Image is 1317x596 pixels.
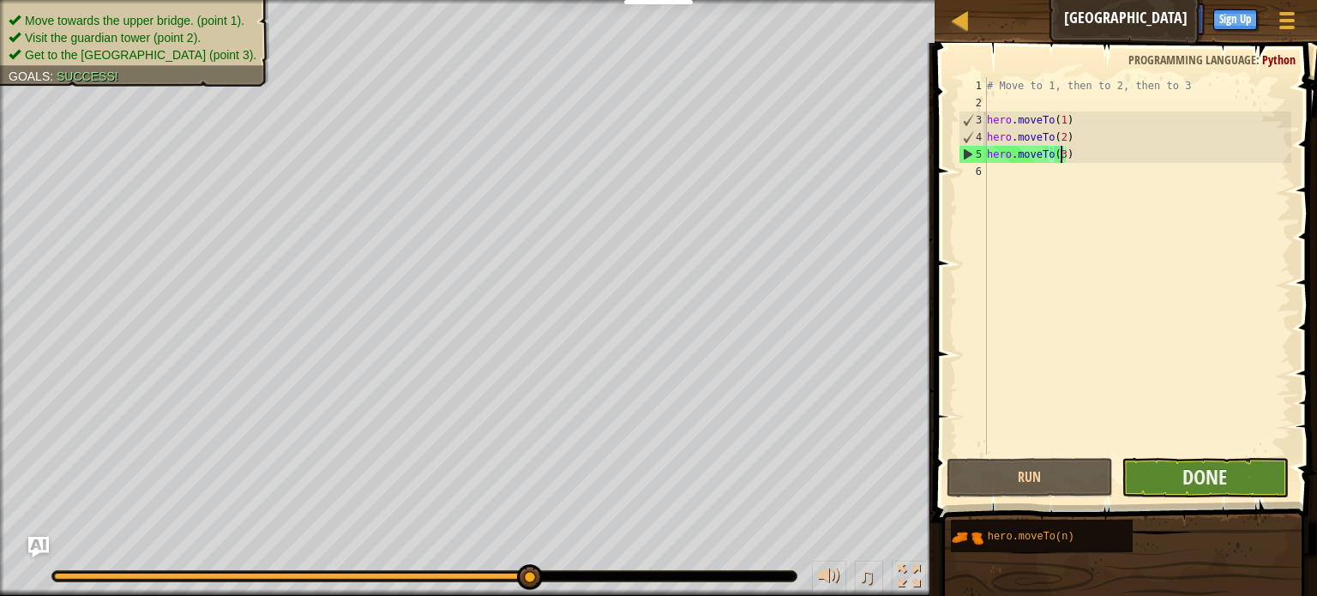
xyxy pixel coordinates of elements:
[25,31,201,45] span: Visit the guardian tower (point 2).
[812,561,846,596] button: Adjust volume
[1122,9,1151,26] span: Ask AI
[1113,3,1159,35] button: Ask AI
[951,521,983,554] img: portrait.png
[959,129,987,146] div: 4
[959,77,987,94] div: 1
[855,561,884,596] button: ♫
[959,163,987,180] div: 6
[25,48,256,62] span: Get to the [GEOGRAPHIC_DATA] (point 3).
[1122,458,1289,497] button: Done
[28,537,49,557] button: Ask AI
[959,94,987,111] div: 2
[988,531,1074,543] span: hero.moveTo(n)
[50,69,57,83] span: :
[1168,9,1196,26] span: Hints
[9,69,50,83] span: Goals
[25,14,244,27] span: Move towards the upper bridge. (point 1).
[1256,51,1262,68] span: :
[9,12,256,29] li: Move towards the upper bridge. (point 1).
[959,111,987,129] div: 3
[1262,51,1296,68] span: Python
[57,69,118,83] span: Success!
[9,46,256,63] li: Get to the town gate (point 3).
[858,563,875,589] span: ♫
[959,146,987,163] div: 5
[947,458,1114,497] button: Run
[1128,51,1256,68] span: Programming language
[892,561,926,596] button: Toggle fullscreen
[1182,463,1227,491] span: Done
[1266,3,1308,44] button: Show game menu
[9,29,256,46] li: Visit the guardian tower (point 2).
[1213,9,1257,30] button: Sign Up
